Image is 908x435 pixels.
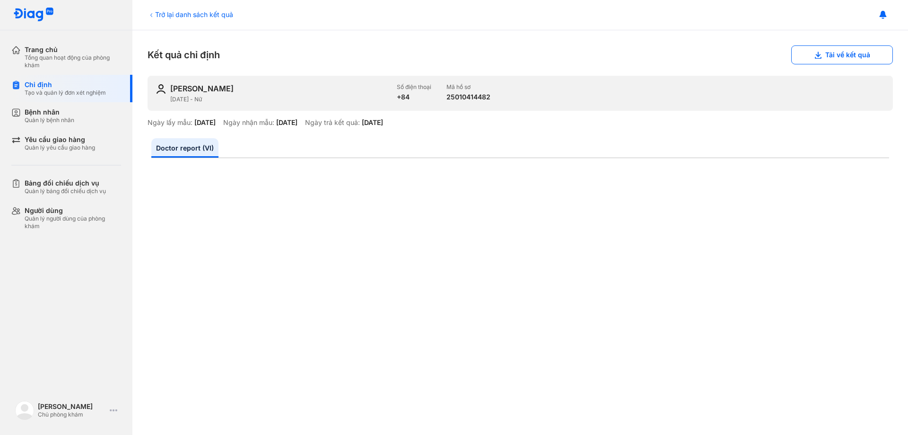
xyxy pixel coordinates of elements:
[25,80,106,89] div: Chỉ định
[397,83,431,91] div: Số điện thoại
[25,89,106,97] div: Tạo và quản lý đơn xét nghiệm
[25,45,121,54] div: Trang chủ
[25,135,95,144] div: Yêu cầu giao hàng
[25,179,106,187] div: Bảng đối chiếu dịch vụ
[25,144,95,151] div: Quản lý yêu cầu giao hàng
[148,118,192,127] div: Ngày lấy mẫu:
[362,118,383,127] div: [DATE]
[148,45,893,64] div: Kết quả chỉ định
[397,93,431,101] div: +84
[15,401,34,420] img: logo
[170,96,389,103] div: [DATE] - Nữ
[446,93,490,101] div: 25010414482
[25,215,121,230] div: Quản lý người dùng của phòng khám
[38,411,106,418] div: Chủ phòng khám
[155,83,166,95] img: user-icon
[170,83,234,94] div: [PERSON_NAME]
[148,9,233,19] div: Trở lại danh sách kết quả
[151,138,218,158] a: Doctor report (VI)
[25,54,121,69] div: Tổng quan hoạt động của phòng khám
[25,187,106,195] div: Quản lý bảng đối chiếu dịch vụ
[38,402,106,411] div: [PERSON_NAME]
[446,83,490,91] div: Mã hồ sơ
[305,118,360,127] div: Ngày trả kết quả:
[25,108,74,116] div: Bệnh nhân
[13,8,54,22] img: logo
[791,45,893,64] button: Tải về kết quả
[25,206,121,215] div: Người dùng
[223,118,274,127] div: Ngày nhận mẫu:
[194,118,216,127] div: [DATE]
[25,116,74,124] div: Quản lý bệnh nhân
[276,118,297,127] div: [DATE]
